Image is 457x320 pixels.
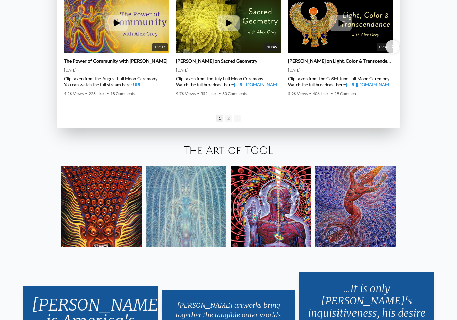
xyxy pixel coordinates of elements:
[288,76,393,88] div: Clip taken from the CoSM June Full Moon Ceremony. Watch the full broadcast here: | [PERSON_NAME] ...
[85,91,87,96] span: •
[197,91,199,96] span: •
[288,67,393,73] div: [DATE]
[201,91,217,96] span: 552 Likes
[176,91,196,96] span: 9.7K Views
[288,91,308,96] span: 5.9K Views
[64,82,146,94] a: [URL][DOMAIN_NAME]
[152,43,168,51] span: 09:07
[219,91,221,96] span: •
[176,76,281,88] div: Clip taken from the July Full Moon Ceremony. Watch the full broadcast here: | [PERSON_NAME] | ► W...
[176,58,257,64] a: [PERSON_NAME] on Sacred Geometry
[377,43,392,51] span: 09:42
[309,91,311,96] span: •
[225,115,232,122] span: 2
[264,43,280,51] span: 10:49
[107,91,109,96] span: •
[64,67,169,73] div: [DATE]
[313,91,329,96] span: 406 Likes
[346,82,393,87] a: [URL][DOMAIN_NAME]
[184,145,273,156] a: The Art of TOOL
[64,58,167,64] a: The Power of Community with [PERSON_NAME]
[234,82,281,87] a: [URL][DOMAIN_NAME]
[176,67,281,73] div: [DATE]
[288,58,393,64] a: [PERSON_NAME] on Light, Color & Transcendence
[216,115,223,122] span: 1
[110,91,135,96] span: 18 Comments
[64,76,169,88] div: Clip taken from the August Full Moon Ceremony. You can watch the full stream here: | [PERSON_NAME...
[222,91,247,96] span: 30 Comments
[89,91,105,96] span: 228 Likes
[64,91,84,96] span: 4.2K Views
[331,91,333,96] span: •
[334,91,359,96] span: 28 Comments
